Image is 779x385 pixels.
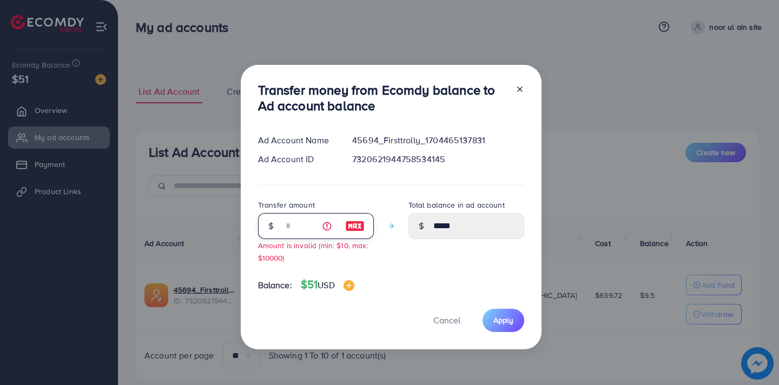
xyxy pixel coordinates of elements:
label: Transfer amount [258,200,315,210]
span: Balance: [258,279,292,291]
img: image [344,280,354,291]
h4: $51 [301,278,354,291]
small: Amount is invalid (min: $10, max: $10000) [258,240,368,263]
label: Total balance in ad account [408,200,505,210]
div: 7320621944758534145 [344,153,532,165]
span: Apply [493,315,513,326]
button: Cancel [420,309,474,332]
button: Apply [483,309,524,332]
h3: Transfer money from Ecomdy balance to Ad account balance [258,82,507,114]
div: 45694_Firsttrolly_1704465137831 [344,134,532,147]
span: USD [318,279,334,291]
img: image [345,220,365,233]
div: Ad Account ID [249,153,344,165]
div: Ad Account Name [249,134,344,147]
span: Cancel [433,314,460,326]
